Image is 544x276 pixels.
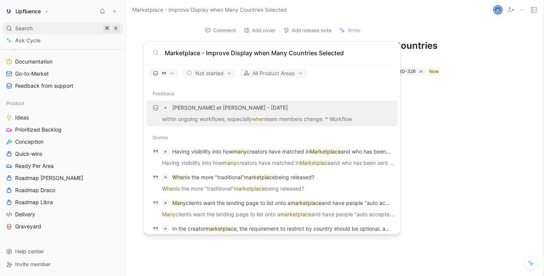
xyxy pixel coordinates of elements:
[240,69,306,78] button: All Product Areas
[223,160,236,166] mark: many
[147,144,397,170] a: Having visibility into howmanycreators have matched inMarketplaceand who has been sent an invite....
[162,211,176,217] mark: Many
[291,200,321,206] mark: marketplace
[147,170,397,196] a: Whenis the more "traditional"marketplacebeing released?Whenis the more "traditional"marketplacebe...
[172,224,391,233] p: In the creator , the requirement to restrict by country should be optional, as some companies wor...
[244,174,275,180] mark: marketplace
[186,69,232,78] span: Not started
[172,173,314,182] p: is the more "traditional" being released?
[183,69,235,78] button: Not started
[149,184,395,195] p: is the more "traditional" being released?
[172,200,186,206] mark: Many
[280,211,311,217] mark: marketplace
[147,101,397,126] a: [PERSON_NAME] et [PERSON_NAME] - [DATE]within ongoing workflows, especiallywhenteam members chang...
[243,69,303,78] span: All Product Areas
[172,104,288,111] span: [PERSON_NAME] et [PERSON_NAME] - [DATE]
[252,116,265,122] mark: when
[149,158,395,170] p: Having visibility into how creators have matched in and who has been sent an invite.
[172,198,391,208] p: clients want the landing page to list onto a and have people "auto accepted" into receiving an af...
[172,147,391,156] p: Having visibility into how creators have matched in and who has been sent an invite.
[310,148,341,155] mark: Marketplace
[206,225,236,232] mark: marketplace
[144,87,400,101] div: Feedback
[149,115,395,126] p: within ongoing workflows, especially team members change. * Workflow
[162,185,176,192] mark: When
[147,222,397,247] a: In the creatormarketplace, the requirement to restrict by country should be optional, as some com...
[165,48,391,57] input: Type a command or search anything
[147,196,397,222] a: Manyclients want the landing page to list onto amarketplaceand have people "auto accepted" into r...
[300,160,331,166] mark: Marketplace
[144,131,400,144] div: Quotes
[172,174,186,180] mark: When
[149,210,395,221] p: clients want the landing page to list onto a and have people "auto accepted" into receiving an af...
[234,185,265,192] mark: marketplace
[233,148,247,155] mark: many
